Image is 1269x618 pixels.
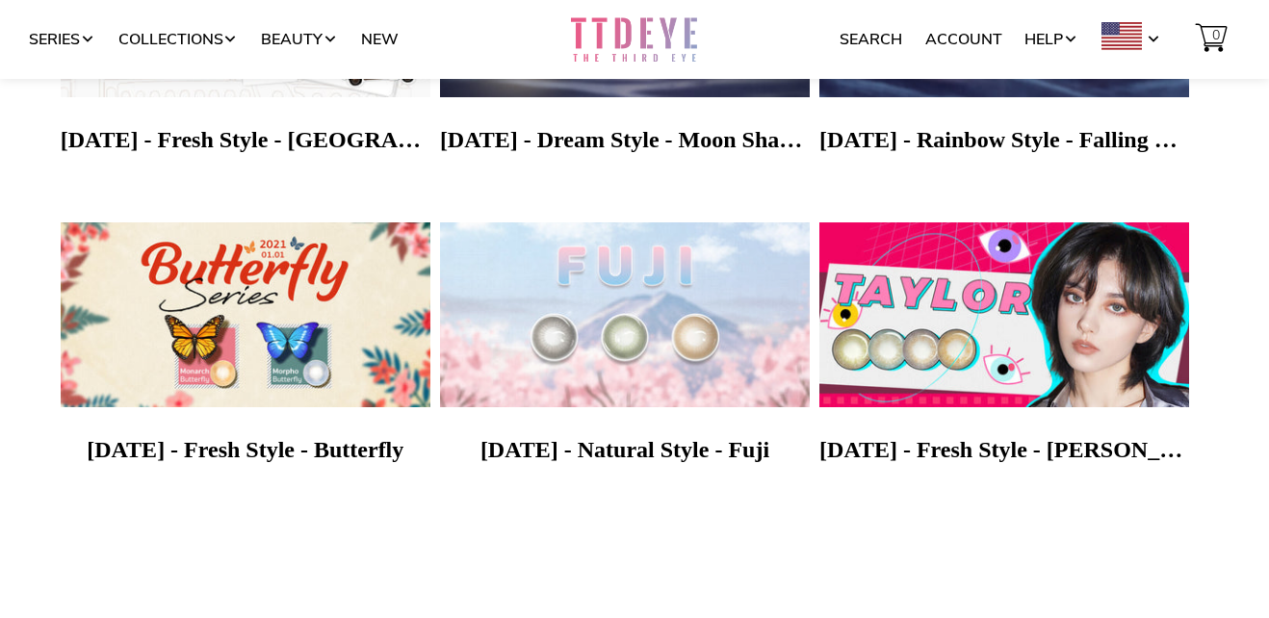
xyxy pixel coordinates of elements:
a: Collections [118,21,239,58]
a: Search [840,21,902,58]
a: Account [925,21,1002,58]
a: [DATE] - Natural Style - Fuji [440,222,810,488]
span: 0 [1207,17,1225,54]
a: [DATE] - Fresh Style - Butterfly [61,222,430,488]
img: USD.png [1101,22,1142,49]
p: [DATE] - Fresh Style - [PERSON_NAME] [819,430,1189,488]
a: [DATE] - Fresh Style - [PERSON_NAME] [819,222,1189,488]
p: [DATE] - Rainbow Style - Falling Star [819,120,1189,178]
p: [DATE] - Dream Style - Moon Shadow [440,120,810,178]
a: Series [29,21,95,58]
p: [DATE] - Fresh Style - [GEOGRAPHIC_DATA] [61,120,430,178]
p: [DATE] - Natural Style - Fuji [440,430,810,488]
a: New [361,21,399,58]
a: Beauty [261,21,338,58]
a: 0 [1183,21,1240,58]
a: Help [1024,21,1078,58]
p: [DATE] - Fresh Style - Butterfly [61,430,430,488]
